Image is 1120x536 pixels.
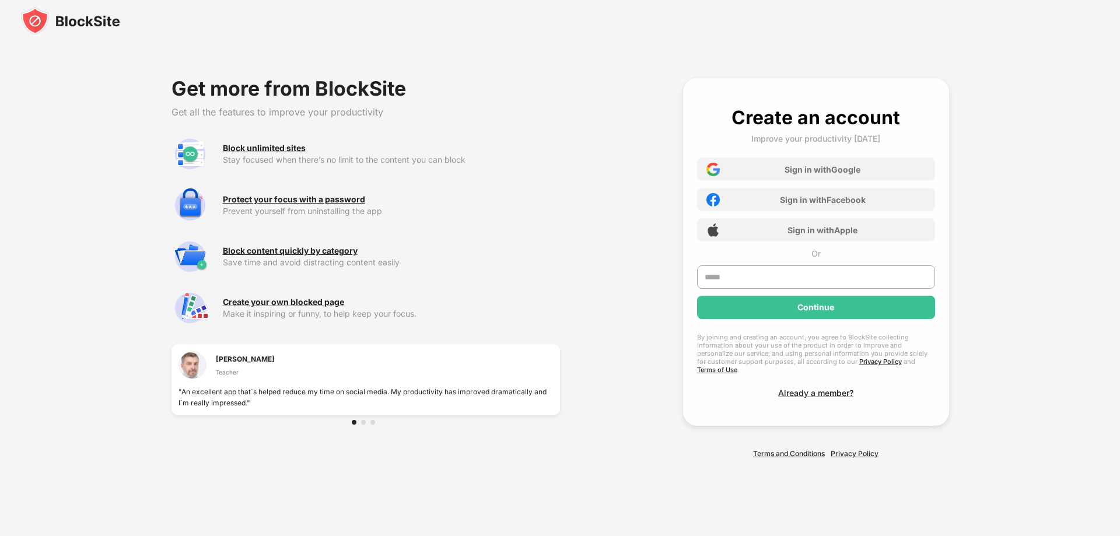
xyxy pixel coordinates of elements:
[178,351,206,379] img: testimonial-1.jpg
[223,155,561,164] div: Stay focused when there’s no limit to the content you can block
[706,193,720,206] img: facebook-icon.png
[753,449,825,458] a: Terms and Conditions
[697,333,935,374] div: By joining and creating an account, you agree to BlockSite collecting information about your use ...
[21,7,120,35] img: blocksite-icon-black.svg
[171,187,209,224] img: premium-password-protection.svg
[785,164,860,174] div: Sign in with Google
[787,225,857,235] div: Sign in with Apple
[223,195,365,204] div: Protect your focus with a password
[223,309,561,318] div: Make it inspiring or funny, to help keep your focus.
[223,297,344,307] div: Create your own blocked page
[223,143,306,153] div: Block unlimited sites
[171,238,209,275] img: premium-category.svg
[797,303,834,312] div: Continue
[178,386,554,408] div: "An excellent app that`s helped reduce my time on social media. My productivity has improved dram...
[171,78,561,99] div: Get more from BlockSite
[697,366,737,374] a: Terms of Use
[780,195,866,205] div: Sign in with Facebook
[751,134,880,143] div: Improve your productivity [DATE]
[731,106,900,129] div: Create an account
[171,289,209,327] img: premium-customize-block-page.svg
[706,223,720,237] img: apple-icon.png
[171,106,561,118] div: Get all the features to improve your productivity
[778,388,853,398] div: Already a member?
[223,206,561,216] div: Prevent yourself from uninstalling the app
[216,353,275,365] div: [PERSON_NAME]
[223,246,358,255] div: Block content quickly by category
[706,163,720,176] img: google-icon.png
[811,248,821,258] div: Or
[171,135,209,173] img: premium-unlimited-blocklist.svg
[831,449,878,458] a: Privacy Policy
[859,358,902,366] a: Privacy Policy
[216,367,275,377] div: Teacher
[223,258,561,267] div: Save time and avoid distracting content easily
